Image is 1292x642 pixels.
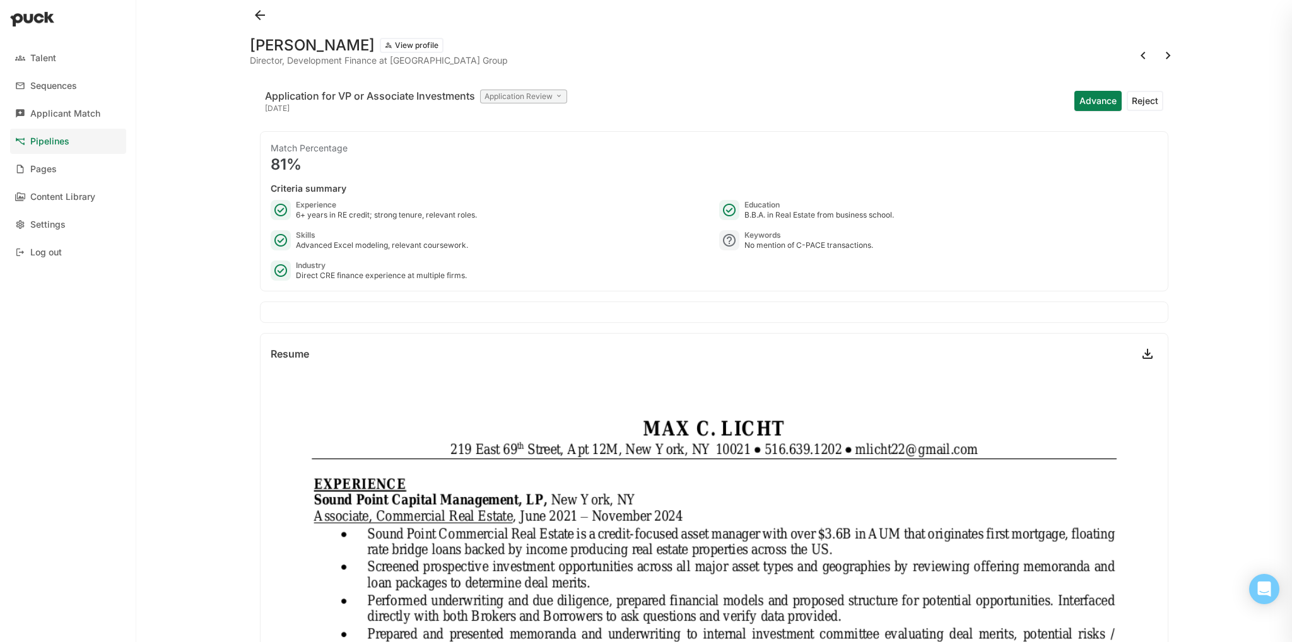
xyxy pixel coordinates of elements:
[744,210,894,220] div: B.B.A. in Real Estate from business school.
[265,88,475,103] div: Application for VP or Associate Investments
[10,45,126,71] a: Talent
[744,200,894,210] div: Education
[380,38,443,53] button: View profile
[1074,91,1122,111] button: Advance
[10,101,126,126] a: Applicant Match
[744,240,873,250] div: No mention of C-PACE transactions.
[296,271,467,281] div: Direct CRE finance experience at multiple firms.
[30,108,100,119] div: Applicant Match
[30,81,77,91] div: Sequences
[1249,574,1279,604] div: Open Intercom Messenger
[296,260,467,271] div: Industry
[10,129,126,154] a: Pipelines
[296,240,468,250] div: Advanced Excel modeling, relevant coursework.
[271,349,309,359] div: Resume
[30,219,66,230] div: Settings
[250,38,375,53] h1: [PERSON_NAME]
[250,55,508,66] div: Director, Development Finance at [GEOGRAPHIC_DATA] Group
[271,157,1158,172] div: 81%
[296,230,468,240] div: Skills
[296,200,477,210] div: Experience
[10,184,126,209] a: Content Library
[296,210,477,220] div: 6+ years in RE credit; strong tenure, relevant roles.
[30,164,57,175] div: Pages
[30,136,69,147] div: Pipelines
[271,142,1158,155] div: Match Percentage
[744,230,873,240] div: Keywords
[10,156,126,182] a: Pages
[30,192,95,202] div: Content Library
[271,182,1158,195] div: Criteria summary
[10,212,126,237] a: Settings
[30,53,56,64] div: Talent
[480,90,567,103] div: Application Review
[265,103,567,114] div: [DATE]
[30,247,62,258] div: Log out
[1127,91,1163,111] button: Reject
[10,73,126,98] a: Sequences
